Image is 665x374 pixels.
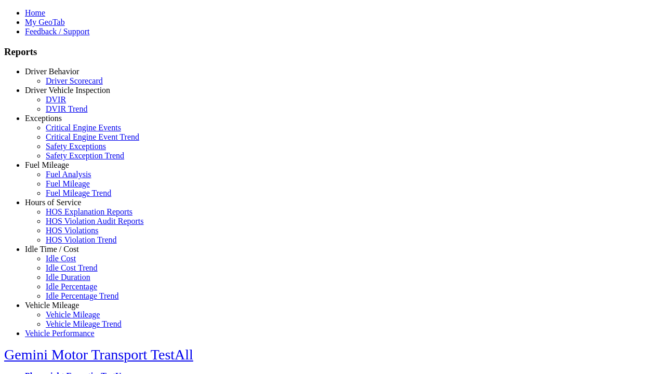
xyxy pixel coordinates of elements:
[46,142,106,151] a: Safety Exceptions
[46,263,98,272] a: Idle Cost Trend
[46,235,117,244] a: HOS Violation Trend
[46,217,144,225] a: HOS Violation Audit Reports
[25,301,79,310] a: Vehicle Mileage
[46,254,76,263] a: Idle Cost
[46,282,97,291] a: Idle Percentage
[25,114,62,123] a: Exceptions
[46,104,87,113] a: DVIR Trend
[46,179,90,188] a: Fuel Mileage
[25,67,79,76] a: Driver Behavior
[25,161,69,169] a: Fuel Mileage
[46,273,90,282] a: Idle Duration
[46,310,100,319] a: Vehicle Mileage
[25,86,110,95] a: Driver Vehicle Inspection
[25,329,95,338] a: Vehicle Performance
[25,245,79,253] a: Idle Time / Cost
[46,207,132,216] a: HOS Explanation Reports
[25,18,65,26] a: My GeoTab
[46,319,122,328] a: Vehicle Mileage Trend
[4,346,193,363] a: Gemini Motor Transport TestAll
[25,8,45,17] a: Home
[46,132,139,141] a: Critical Engine Event Trend
[46,226,98,235] a: HOS Violations
[46,170,91,179] a: Fuel Analysis
[25,198,81,207] a: Hours of Service
[46,123,121,132] a: Critical Engine Events
[46,189,111,197] a: Fuel Mileage Trend
[46,95,66,104] a: DVIR
[46,151,124,160] a: Safety Exception Trend
[25,27,89,36] a: Feedback / Support
[46,76,103,85] a: Driver Scorecard
[46,291,118,300] a: Idle Percentage Trend
[4,46,661,58] h3: Reports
